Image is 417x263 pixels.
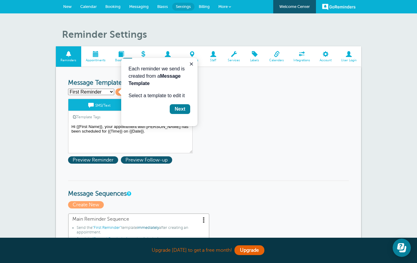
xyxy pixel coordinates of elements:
[68,157,121,163] a: Preview Reminder
[105,4,121,9] span: Booking
[318,59,333,62] span: Account
[68,213,209,253] a: Main Reminder Sequence Send the"First Reminder"templateimmediatelyafter creating an appointment.S...
[121,157,174,163] a: Preview Follow-up
[218,4,228,9] span: More
[157,4,168,9] span: Blasts
[68,111,105,123] a: Template Tags
[115,89,154,95] a: Create New
[77,237,205,243] li: Send the template before appt.
[56,244,361,257] div: Upgrade [DATE] to get a free month!
[248,59,262,62] span: Labels
[155,46,180,67] a: Customers
[68,123,193,153] textarea: Hi {{First Name}}, your appointment with [PERSON_NAME] has been scheduled for {{Time}} on {{Date}}.
[226,59,242,62] span: Services
[137,226,159,230] span: immediately
[111,46,132,67] a: Booking
[245,46,265,67] a: Labels
[199,4,210,9] span: Billing
[172,3,194,11] a: Settings
[63,4,72,9] span: New
[77,226,205,237] li: Send the template after creating an appointment.
[206,59,220,62] span: Staff
[68,79,349,87] h3: Message Templates
[234,245,264,255] a: Upgrade
[68,156,118,164] span: Preview Reminder
[289,46,315,67] a: Integrations
[127,192,130,196] a: Message Sequences allow you to setup multiple reminder schedules that can use different Message T...
[131,46,155,67] a: Payments
[114,59,129,62] span: Booking
[336,46,361,67] a: User Login
[143,237,152,241] span: 1 day
[121,58,198,126] iframe: tooltip
[339,59,358,62] span: User Login
[129,4,149,9] span: Messaging
[115,88,151,96] span: Create New
[315,46,336,67] a: Account
[80,4,97,9] span: Calendar
[268,59,286,62] span: Calendars
[92,237,127,241] span: "Second Reminder"
[62,29,361,40] h1: Reminder Settings
[59,59,78,62] span: Reminders
[72,216,205,222] span: Main Reminder Sequence
[292,59,312,62] span: Integrations
[68,202,105,208] a: Create New
[393,239,411,257] iframe: Resource center
[265,46,289,67] a: Calendars
[81,46,111,67] a: Appointments
[176,4,191,9] span: Settings
[68,99,130,111] a: SMS/Text
[68,180,349,198] h3: Message Sequences
[180,46,203,67] a: Locations
[203,46,223,67] a: Staff
[92,226,121,230] span: "First Reminder"
[223,46,245,67] a: Services
[68,201,104,208] span: Create New
[121,156,172,164] span: Preview Follow-up
[84,59,107,62] span: Appointments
